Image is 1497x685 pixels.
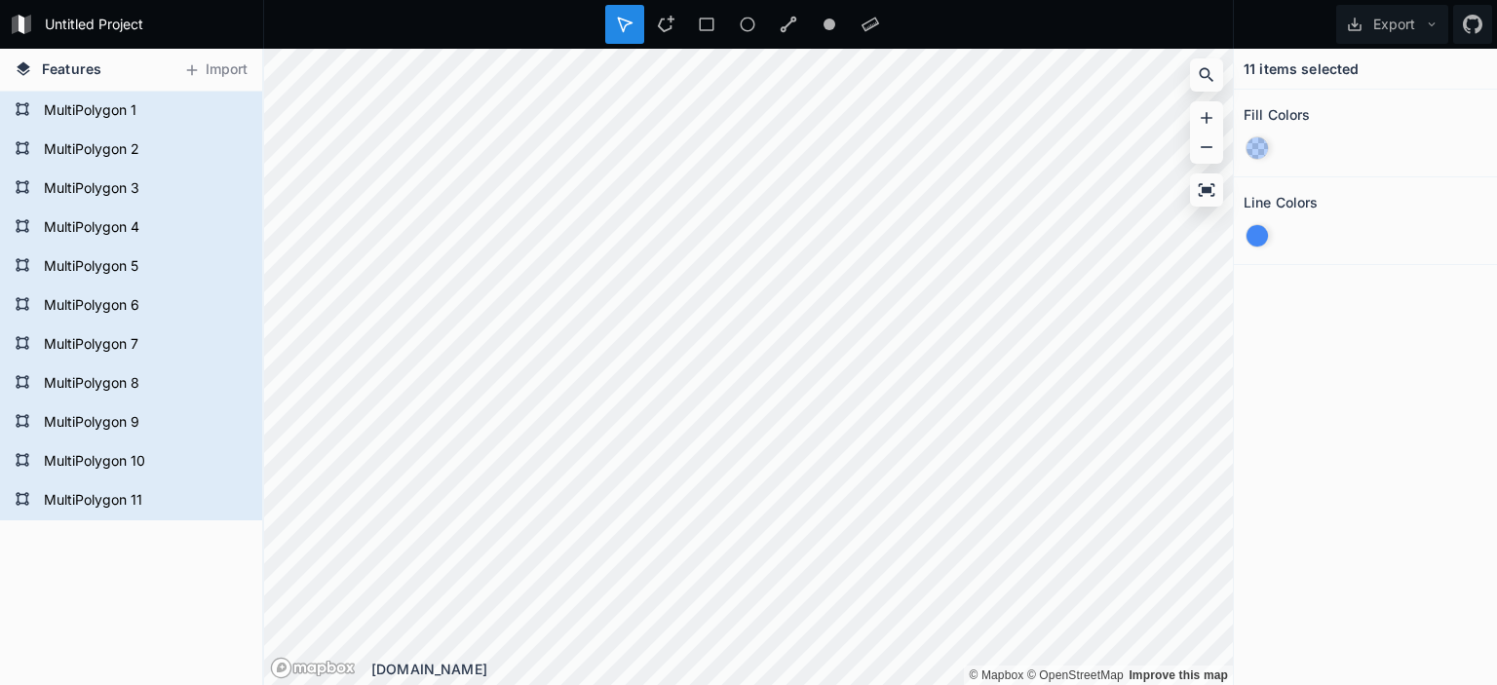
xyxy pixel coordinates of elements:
[1244,99,1311,130] h2: Fill Colors
[371,659,1233,679] div: [DOMAIN_NAME]
[270,657,356,679] a: Mapbox logo
[1244,187,1319,217] h2: Line Colors
[173,55,257,86] button: Import
[1336,5,1448,44] button: Export
[1129,668,1228,682] a: Map feedback
[1027,668,1124,682] a: OpenStreetMap
[42,58,101,79] span: Features
[969,668,1023,682] a: Mapbox
[1244,58,1359,79] h4: 11 items selected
